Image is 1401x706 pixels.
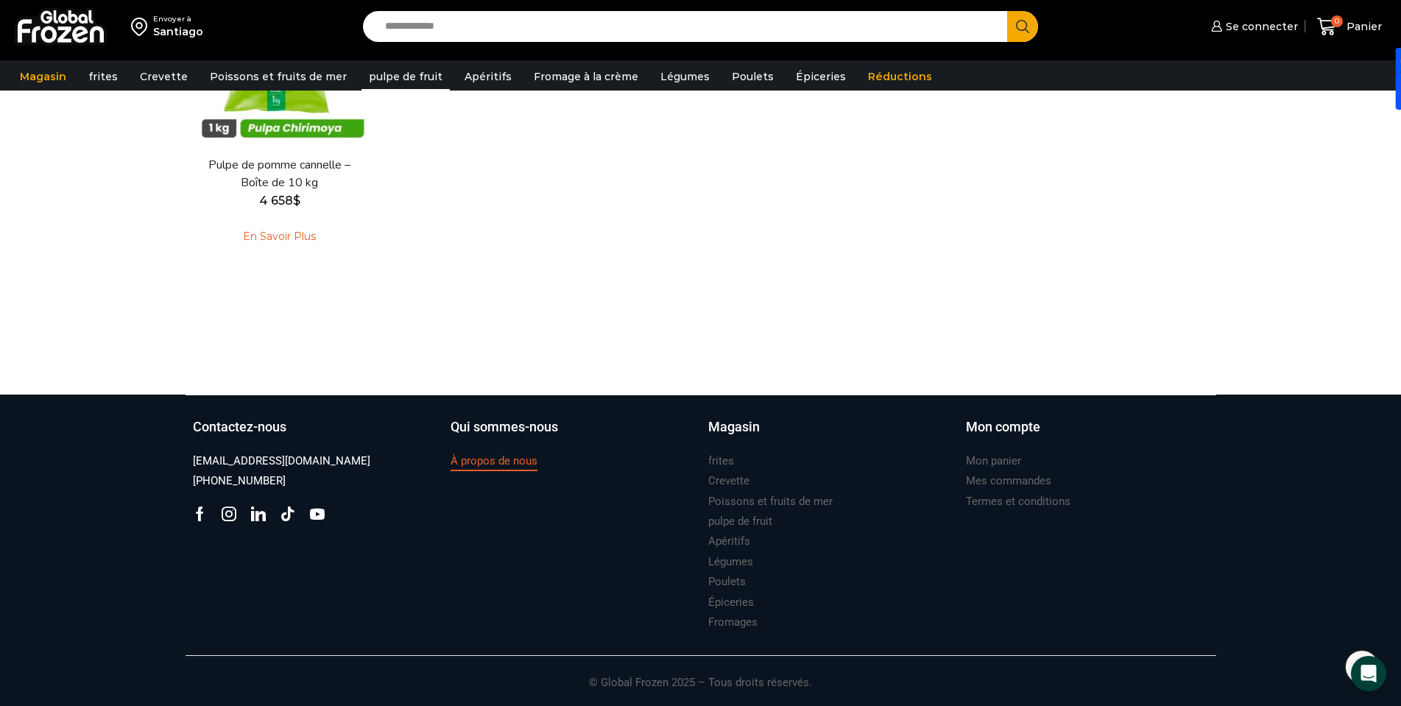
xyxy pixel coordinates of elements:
[724,63,781,91] a: Poulets
[966,495,1070,508] font: Termes et conditions
[732,70,774,83] font: Poulets
[966,454,1021,467] font: Mon panier
[193,417,436,451] a: Contactez-nous
[966,474,1051,487] font: Mes commandes
[708,492,833,512] a: Poissons et fruits de mer
[966,492,1070,512] a: Termes et conditions
[966,471,1051,491] a: Mes commandes
[526,63,646,91] a: Fromage à la crème
[1335,17,1339,25] font: 0
[708,552,753,572] a: Légumes
[708,572,746,592] a: Poulets
[1226,20,1298,33] font: Se connecter
[210,70,347,83] font: Poissons et fruits de mer
[708,417,951,451] a: Magasin
[361,63,450,91] a: pulpe de fruit
[153,25,203,38] font: Santiago
[660,70,710,83] font: Légumes
[653,63,717,91] a: Légumes
[451,451,537,471] a: À propos de nous
[966,419,1040,434] font: Mon compte
[208,157,350,190] font: Pulpe de pomme cannelle – Boîte de 10 kg
[966,451,1021,471] a: Mon panier
[708,555,753,568] font: Légumes
[589,676,812,689] font: © Global Frozen 2025 – Tous droits réservés.
[861,63,939,91] a: Réductions
[708,534,750,548] font: Apéritifs
[1007,11,1038,42] button: Bouton de recherche
[88,70,118,83] font: frites
[131,14,153,39] img: address-field-icon.svg
[708,474,749,487] font: Crevette
[293,194,300,208] font: $
[708,532,750,551] a: Apéritifs
[708,593,754,613] a: Épiceries
[708,596,754,609] font: Épiceries
[868,70,932,83] font: Réductions
[457,63,519,91] a: Apéritifs
[708,454,734,467] font: frites
[451,419,558,434] font: Qui sommes-nous
[708,419,760,434] font: Magasin
[13,63,74,91] a: Magasin
[133,63,195,91] a: Crevette
[194,157,364,191] a: Pulpe de pomme cannelle – Boîte de 10 kg
[708,451,734,471] a: frites
[966,417,1209,451] a: Mon compte
[1207,12,1298,41] a: Se connecter
[796,70,846,83] font: Épiceries
[708,515,772,528] font: pulpe de fruit
[708,615,758,629] font: Fromages
[193,454,370,467] font: [EMAIL_ADDRESS][DOMAIN_NAME]
[1313,10,1386,44] a: 0 Panier
[369,70,442,83] font: pulpe de fruit
[1351,656,1386,691] div: Open Intercom Messenger
[259,194,293,208] font: 4 658
[202,63,354,91] a: Poissons et fruits de mer
[140,70,188,83] font: Crevette
[788,63,853,91] a: Épiceries
[708,613,758,632] a: Fromages
[451,454,537,467] font: À propos de nous
[708,471,749,491] a: Crevette
[220,221,339,252] a: En savoir plus sur « Pulpe de pomme cannelle – Boîte de 10 kg »
[708,512,772,532] a: pulpe de fruit
[465,70,512,83] font: Apéritifs
[534,70,638,83] font: Fromage à la crème
[193,471,286,491] a: [PHONE_NUMBER]
[708,495,833,508] font: Poissons et fruits de mer
[1347,20,1382,33] font: Panier
[193,451,370,471] a: [EMAIL_ADDRESS][DOMAIN_NAME]
[243,230,316,243] font: En savoir plus
[153,14,191,24] font: Envoyer à
[193,419,286,434] font: Contactez-nous
[20,70,66,83] font: Magasin
[451,417,694,451] a: Qui sommes-nous
[193,474,286,487] font: [PHONE_NUMBER]
[708,575,746,588] font: Poulets
[81,63,125,91] a: frites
